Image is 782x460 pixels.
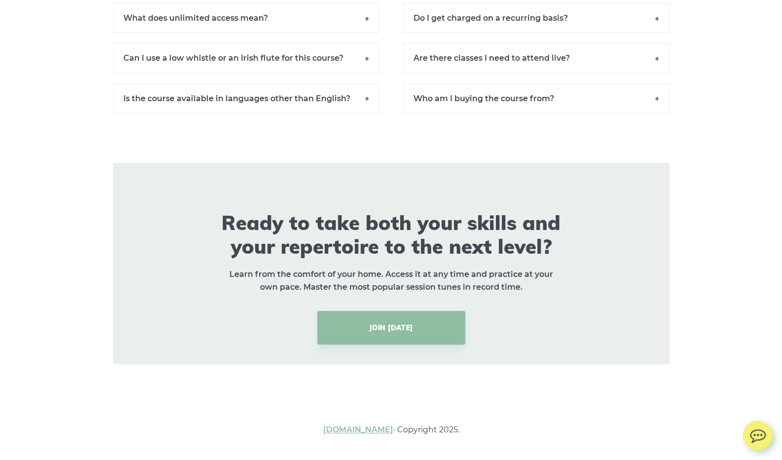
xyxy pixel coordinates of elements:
h6: Can I use a low whistle or an Irish flute for this course? [113,43,379,73]
h6: Are there classes I need to attend live? [403,43,670,73]
h6: Who am I buying the course from? [403,83,670,114]
h2: Ready to take both your skills and your repertoire to the next level? [211,211,571,258]
a: [DOMAIN_NAME] [323,425,393,434]
h6: Do I get charged on a recurring basis? [403,3,670,33]
strong: Learn from the comfort of your home. Access it at any time and practice at your own pace. Master ... [229,269,553,292]
h6: What does unlimited access mean? [113,3,379,33]
img: chat.svg [743,421,772,446]
h6: Is the course available in languages other than English? [113,83,379,114]
a: JOIN [DATE] [317,311,465,345]
p: · Copyright 2025. [226,423,557,436]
